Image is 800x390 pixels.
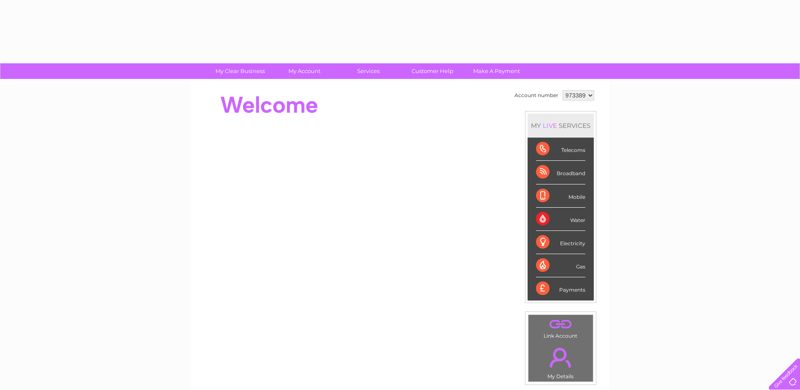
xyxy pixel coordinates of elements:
a: Make A Payment [462,63,531,79]
div: MY SERVICES [528,114,594,138]
div: Electricity [536,231,585,254]
a: . [531,317,591,332]
a: . [531,343,591,372]
td: My Details [528,341,593,382]
div: Water [536,208,585,231]
a: Customer Help [398,63,467,79]
div: LIVE [541,122,559,130]
div: Gas [536,254,585,277]
a: Services [334,63,403,79]
td: Account number [512,88,560,103]
a: My Clear Business [205,63,275,79]
a: My Account [269,63,339,79]
td: Link Account [528,314,593,341]
div: Mobile [536,184,585,208]
div: Payments [536,277,585,300]
div: Broadband [536,161,585,184]
div: Telecoms [536,138,585,161]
